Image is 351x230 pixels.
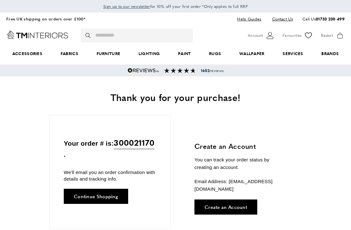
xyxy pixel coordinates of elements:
p: Email Address: [EMAIL_ADDRESS][DOMAIN_NAME] [194,178,288,193]
a: Create an Account [194,199,257,215]
span: Account [248,32,263,39]
a: Wallpaper [230,44,273,63]
span: Continue Shopping [74,194,118,199]
p: We'll email you an order confirmation with details and tracking info. [64,169,156,182]
a: Continue Shopping [64,189,128,204]
a: Rugs [200,44,230,63]
img: Reviews.io 5 stars [128,68,159,73]
strong: 1652 [201,68,210,73]
h3: Create an Account [194,141,288,151]
span: Thank you for your purchase! [110,90,241,104]
a: Go to Home page [6,31,68,39]
button: Customer Account [248,31,275,40]
p: Call Us [302,16,345,22]
a: Furniture [87,44,129,63]
a: Services [274,44,312,63]
a: Help Guides [232,15,266,23]
span: Create an Account [205,205,247,209]
button: Search [86,29,92,42]
a: Favourites [283,31,313,40]
span: Favourites [283,32,301,39]
a: Paint [169,44,200,63]
span: for 10% off your first order *Only applies to full RRP [103,3,248,9]
a: Fabrics [51,44,87,63]
span: reviews [201,68,223,73]
img: Reviews section [164,68,196,73]
a: Free UK shipping on orders over £100* [6,16,85,22]
p: Your order # is: . [64,136,156,160]
span: Accessories [3,44,51,63]
span: 300021170 [114,136,154,149]
p: You can track your order status by creating an account. [194,156,288,171]
a: Sign up to our newsletter [103,3,150,9]
a: Brands [312,44,348,63]
a: Contact Us [267,15,293,23]
a: Lighting [129,44,169,63]
a: 01733 230 499 [316,16,345,22]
